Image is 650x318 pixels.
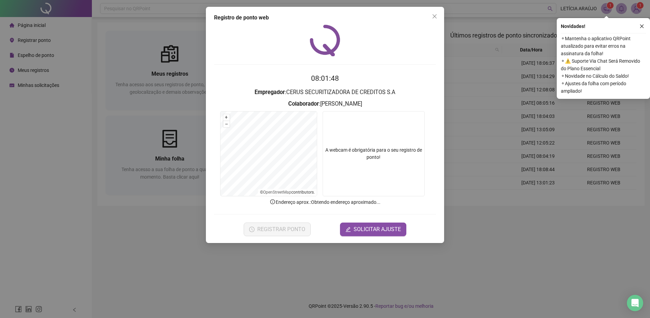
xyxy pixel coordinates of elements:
[561,35,646,57] span: ⚬ Mantenha o aplicativo QRPoint atualizado para evitar erros na assinatura da folha!
[340,223,406,236] button: editSOLICITAR AJUSTE
[260,190,315,195] li: © contributors.
[432,14,437,19] span: close
[288,101,319,107] strong: Colaborador
[345,227,351,232] span: edit
[354,225,401,233] span: SOLICITAR AJUSTE
[223,121,230,127] button: –
[214,88,436,97] h3: : CERUS SECURITIZADORA DE CREDITOS S.A
[270,199,276,205] span: info-circle
[214,198,436,206] p: Endereço aprox. : Obtendo endereço aproximado...
[311,74,339,82] time: 08:01:48
[310,25,340,56] img: QRPoint
[561,72,646,80] span: ⚬ Novidade no Cálculo do Saldo!
[561,80,646,95] span: ⚬ Ajustes da folha com período ampliado!
[255,89,285,95] strong: Empregador
[323,111,425,196] div: A webcam é obrigatória para o seu registro de ponto!
[561,57,646,72] span: ⚬ ⚠️ Suporte Via Chat Será Removido do Plano Essencial
[627,295,643,311] div: Open Intercom Messenger
[639,24,644,29] span: close
[214,100,436,108] h3: : [PERSON_NAME]
[223,114,230,121] button: +
[263,190,291,195] a: OpenStreetMap
[561,22,585,30] span: Novidades !
[429,11,440,22] button: Close
[214,14,436,22] div: Registro de ponto web
[244,223,311,236] button: REGISTRAR PONTO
